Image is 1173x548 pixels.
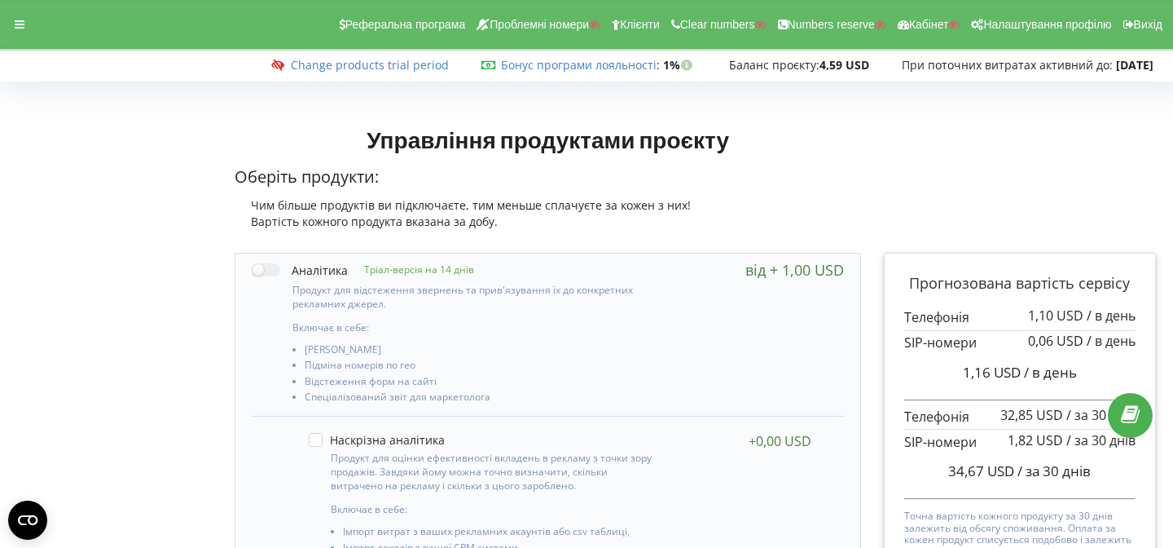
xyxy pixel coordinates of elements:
li: Підміна номерів по гео [305,360,666,375]
span: Numbers reserve [788,18,875,31]
span: Клієнти [620,18,660,31]
span: / за 30 днів [1017,462,1091,480]
strong: 4,59 USD [819,57,869,73]
li: [PERSON_NAME] [305,344,666,360]
label: Аналітика [252,262,348,279]
span: Кабінет [909,18,949,31]
div: від + 1,00 USD [745,262,844,278]
p: Продукт для оцінки ефективності вкладень в рекламу з точки зору продажів. Завдяки йому можна точн... [331,451,661,493]
span: При поточних витратах активний до: [902,57,1113,73]
span: / за 30 днів [1066,406,1136,424]
span: Вихід [1134,18,1162,31]
span: / в день [1024,363,1077,382]
div: Чим більше продуктів ви підключаєте, тим меньше сплачуєте за кожен з них! [235,197,861,214]
li: Відстеження форм на сайті [305,376,666,391]
p: Продукт для відстеження звернень та прив'язування їх до конкретних рекламних джерел. [292,283,666,311]
span: Проблемні номери [490,18,589,31]
strong: 1% [663,57,696,73]
div: Вартість кожного продукта вказана за добу. [235,214,861,230]
span: 1,10 USD [1028,307,1083,325]
p: Включає в себе: [292,320,666,334]
span: Налаштування профілю [983,18,1111,31]
span: 1,82 USD [1008,431,1063,449]
p: SIP-номери [904,433,1136,452]
label: Наскрізна аналітика [309,433,445,447]
span: Баланс проєкту: [729,57,819,73]
span: / в день [1087,307,1136,325]
div: +0,00 USD [749,433,811,449]
h1: Управління продуктами проєкту [235,125,861,154]
strong: [DATE] [1116,57,1153,73]
p: Включає в себе: [331,502,661,516]
span: 34,67 USD [948,462,1014,480]
button: Open CMP widget [8,501,47,540]
a: Бонус програми лояльності [501,57,657,73]
p: Тріал-версія на 14 днів [348,263,474,276]
span: 32,85 USD [1000,406,1063,424]
span: 0,06 USD [1028,332,1083,350]
span: : [501,57,660,73]
li: Імпорт витрат з ваших рекламних акаунтів або csv таблиці, [343,526,661,541]
span: / за 30 днів [1066,431,1136,449]
span: 1,16 USD [963,363,1021,382]
p: Телефонія [904,308,1136,327]
span: Реферальна програма [345,18,466,31]
p: Телефонія [904,408,1136,426]
span: Clear numbers [680,18,755,31]
span: / в день [1087,332,1136,350]
p: Оберіть продукти: [235,166,861,189]
p: SIP-номери [904,334,1136,352]
li: Спеціалізований звіт для маркетолога [305,391,666,407]
p: Прогнозована вартість сервісу [904,273,1136,294]
a: Change products trial period [291,57,449,73]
